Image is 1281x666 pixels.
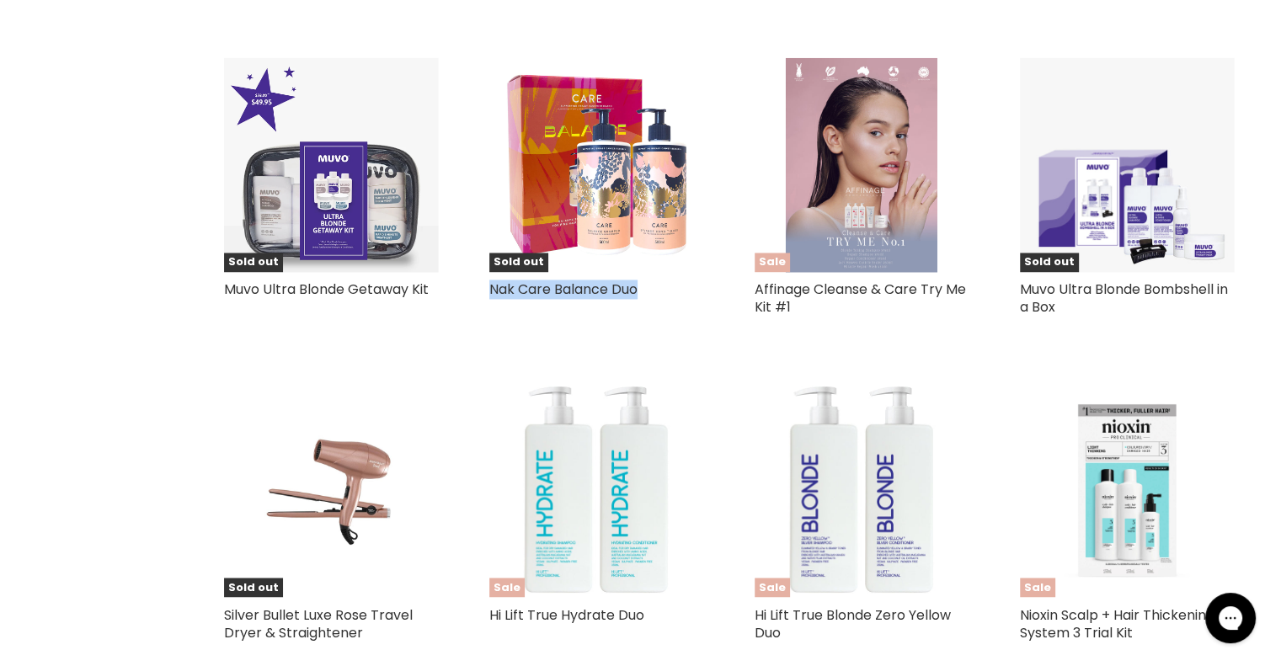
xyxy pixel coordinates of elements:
[224,253,283,272] span: Sold out
[224,57,439,272] img: Muvo Ultra Blonde Getaway Kit
[489,57,704,272] a: Nak Care Balance DuoSold out
[489,605,644,624] a: Hi Lift True Hydrate Duo
[224,280,429,299] a: Muvo Ultra Blonde Getaway Kit
[755,382,969,597] a: Hi Lift True Blonde Zero Yellow DuoSale
[224,578,283,597] span: Sold out
[489,253,548,272] span: Sold out
[489,578,525,597] span: Sale
[786,57,937,272] img: Affinage Cleanse & Care Try Me Kit #1
[1020,57,1235,272] img: Muvo Ultra Blonde Bombshell in a Box
[1020,57,1235,272] a: Muvo Ultra Blonde Bombshell in a BoxSold out
[224,382,439,597] a: Silver Bullet Luxe Rose Travel Dryer & StraightenerSold out
[259,382,403,597] img: Silver Bullet Luxe Rose Travel Dryer & Straightener
[755,280,966,317] a: Affinage Cleanse & Care Try Me Kit #1
[1020,578,1055,597] span: Sale
[224,57,439,272] a: Muvo Ultra Blonde Getaway KitSold out
[1020,605,1214,642] a: Nioxin Scalp + Hair Thickening System 3 Trial Kit
[755,57,969,272] a: Affinage Cleanse & Care Try Me Kit #1Sale
[489,382,704,597] img: Hi Lift True Hydrate Duo
[1197,587,1264,649] iframe: Gorgias live chat messenger
[755,605,951,642] a: Hi Lift True Blonde Zero Yellow Duo
[489,57,704,272] img: Nak Care Balance Duo
[755,253,790,272] span: Sale
[224,605,413,642] a: Silver Bullet Luxe Rose Travel Dryer & Straightener
[1020,382,1235,597] img: Nioxin Scalp + Hair Thickening System 3 Trial Kit
[1020,280,1228,317] a: Muvo Ultra Blonde Bombshell in a Box
[1020,382,1235,597] a: Nioxin Scalp + Hair Thickening System 3 Trial KitSale
[755,382,969,597] img: Hi Lift True Blonde Zero Yellow Duo
[1020,253,1079,272] span: Sold out
[489,280,638,299] a: Nak Care Balance Duo
[489,382,704,597] a: Hi Lift True Hydrate DuoSale
[755,578,790,597] span: Sale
